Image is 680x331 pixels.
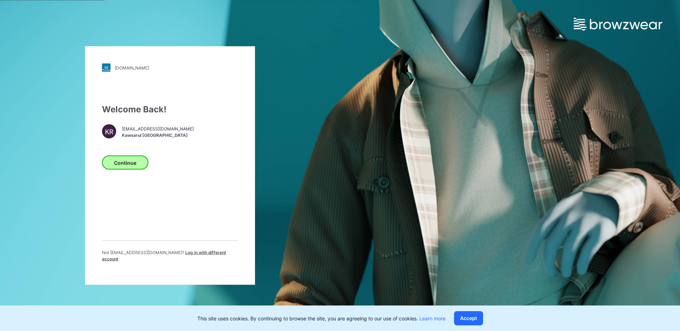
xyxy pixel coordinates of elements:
[454,311,483,325] button: Accept
[102,103,238,116] div: Welcome Back!
[102,249,238,262] p: Not [EMAIL_ADDRESS][DOMAIN_NAME] ?
[419,315,446,321] a: Learn more
[122,132,194,138] span: Kawsarul [GEOGRAPHIC_DATA]
[102,156,148,170] button: Continue
[197,315,446,322] p: This site uses cookies. By continuing to browse the site, you are agreeing to our use of cookies.
[102,124,116,139] div: KR
[574,18,662,30] img: browzwear-logo.e42bd6dac1945053ebaf764b6aa21510.svg
[102,63,238,72] a: [DOMAIN_NAME]
[115,65,149,70] div: [DOMAIN_NAME]
[102,63,110,72] img: stylezone-logo.562084cfcfab977791bfbf7441f1a819.svg
[122,125,194,132] span: [EMAIL_ADDRESS][DOMAIN_NAME]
